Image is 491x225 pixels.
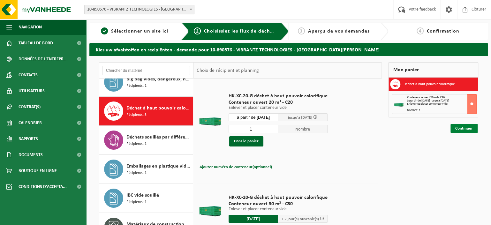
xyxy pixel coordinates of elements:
[229,99,328,106] span: Conteneur ouvert 20 m³ - C20
[19,67,38,83] span: Contacts
[194,27,201,34] span: 2
[85,5,194,14] span: 10-890576 - VIBRANTZ TECHNOLOGIES - SAINT-GHISLAIN
[450,124,478,133] a: Continuer
[229,113,278,121] input: Sélectionnez date
[19,147,43,163] span: Documents
[126,162,191,170] span: Emballages en plastique vides souillés par des substances dangereuses
[229,136,263,146] button: Dans le panier
[111,29,168,34] span: Sélectionner un site ici
[229,106,328,110] p: Enlever et placer conteneur vide
[19,115,42,131] span: Calendrier
[199,163,273,172] button: Ajouter numéro de conteneur(optionnel)
[84,5,194,14] span: 10-890576 - VIBRANTZ TECHNOLOGIES - SAINT-GHISLAIN
[229,201,328,207] span: Conteneur ouvert 30 m³ - C30
[19,83,45,99] span: Utilisateurs
[282,217,319,221] span: + 2 jour(s) ouvrable(s)
[193,63,262,79] div: Choix de récipient et planning
[407,102,476,106] div: Enlever et placer conteneur vide
[288,116,312,120] span: jusqu'à [DATE]
[229,93,328,99] span: HK-XC-20-G déchet à haut pouvoir calorifique
[89,43,488,56] h2: Kies uw afvalstoffen en recipiënten - demande pour 10-890576 - VIBRANTZ TECHNOLOGIES - [GEOGRAPHI...
[278,125,328,133] span: Nombre
[200,165,272,169] span: Ajouter numéro de conteneur(optionnel)
[407,109,476,112] div: Nombre: 1
[102,66,190,75] input: Chercher du matériel
[99,155,193,184] button: Emballages en plastique vides souillés par des substances dangereuses Récipients: 1
[427,29,459,34] span: Confirmation
[204,29,310,34] span: Choisissiez les flux de déchets et récipients
[407,99,449,102] strong: à partir de [DATE] jusqu'à [DATE]
[126,104,191,112] span: Déchet à haut pouvoir calorifique
[19,19,42,35] span: Navigation
[308,29,370,34] span: Aperçu de vos demandes
[99,184,193,213] button: IBC vide souillé Récipients: 1
[126,75,191,83] span: Big bag vides, dangereux, nocif
[407,96,445,99] span: Conteneur ouvert 20 m³ - C20
[19,131,38,147] span: Rapports
[126,133,191,141] span: Déchets souillés par différents déchets dangereux
[126,112,147,118] span: Récipients: 3
[101,27,108,34] span: 1
[19,35,53,51] span: Tableau de bord
[99,126,193,155] button: Déchets souillés par différents déchets dangereux Récipients: 1
[99,97,193,126] button: Déchet à haut pouvoir calorifique Récipients: 3
[19,179,67,195] span: Conditions d'accepta...
[126,141,147,147] span: Récipients: 1
[126,170,147,176] span: Récipients: 1
[126,191,159,199] span: IBC vide souillé
[229,215,278,223] input: Sélectionnez date
[417,27,424,34] span: 4
[19,163,57,179] span: Boutique en ligne
[404,79,455,89] h3: Déchet à haut pouvoir calorifique
[126,199,147,205] span: Récipients: 1
[126,83,147,89] span: Récipients: 1
[93,27,176,35] a: 1Sélectionner un site ici
[99,68,193,97] button: Big bag vides, dangereux, nocif Récipients: 1
[229,194,328,201] span: HK-XC-20-G déchet à haut pouvoir calorifique
[298,27,305,34] span: 3
[19,99,41,115] span: Contrat(s)
[19,51,67,67] span: Données de l'entrepr...
[229,207,328,212] p: Enlever et placer conteneur vide
[388,62,478,78] div: Mon panier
